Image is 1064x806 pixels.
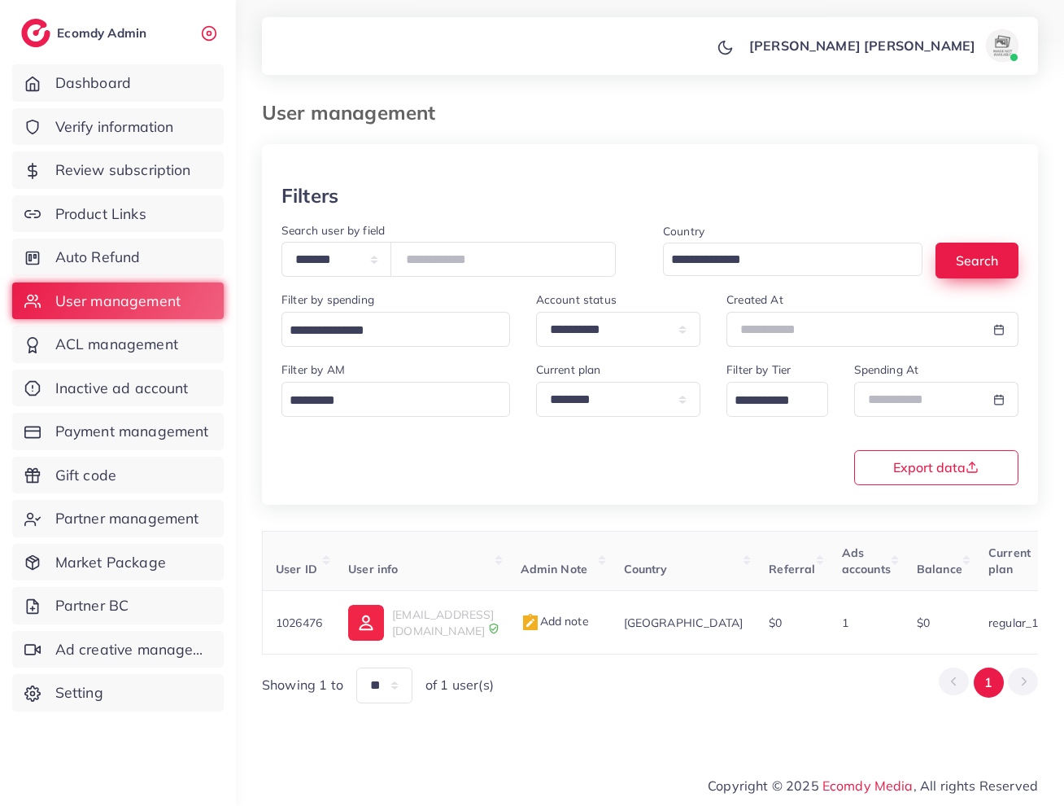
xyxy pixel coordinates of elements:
span: ACL management [55,334,178,355]
input: Search for option [284,318,489,344]
ul: Pagination [939,668,1038,698]
img: logo [21,19,50,47]
a: Market Package [12,544,224,581]
a: Partner BC [12,587,224,624]
img: avatar [986,29,1018,62]
a: Inactive ad account [12,370,224,407]
a: ACL management [12,326,224,363]
span: Payment management [55,421,209,442]
a: Auto Refund [12,239,224,276]
a: Setting [12,674,224,712]
span: Market Package [55,552,166,573]
span: Partner BC [55,595,129,616]
a: Product Links [12,195,224,233]
div: Search for option [281,382,510,417]
h2: Ecomdy Admin [57,25,150,41]
a: [PERSON_NAME] [PERSON_NAME]avatar [740,29,1025,62]
a: Dashboard [12,64,224,102]
a: logoEcomdy Admin [21,19,150,47]
a: Verify information [12,108,224,146]
span: Verify information [55,116,174,138]
div: Search for option [281,312,510,347]
a: Review subscription [12,151,224,189]
span: Ad creative management [55,639,211,660]
span: Inactive ad account [55,378,189,399]
input: Search for option [729,388,806,414]
span: Product Links [55,204,146,225]
input: Search for option [284,388,489,414]
span: Dashboard [55,72,131,94]
a: Payment management [12,413,224,450]
span: Setting [55,682,103,703]
a: Partner management [12,500,224,537]
div: Search for option [726,382,827,417]
a: Gift code [12,457,224,494]
span: User management [55,291,181,312]
span: Gift code [55,465,116,486]
span: Review subscription [55,160,191,181]
div: Search for option [663,243,922,276]
button: Go to page 1 [974,668,1004,698]
p: [PERSON_NAME] [PERSON_NAME] [749,36,975,55]
span: Auto Refund [55,247,141,268]
input: Search for option [665,247,901,273]
a: User management [12,283,224,320]
span: Partner management [55,508,199,529]
a: Ad creative management [12,631,224,668]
